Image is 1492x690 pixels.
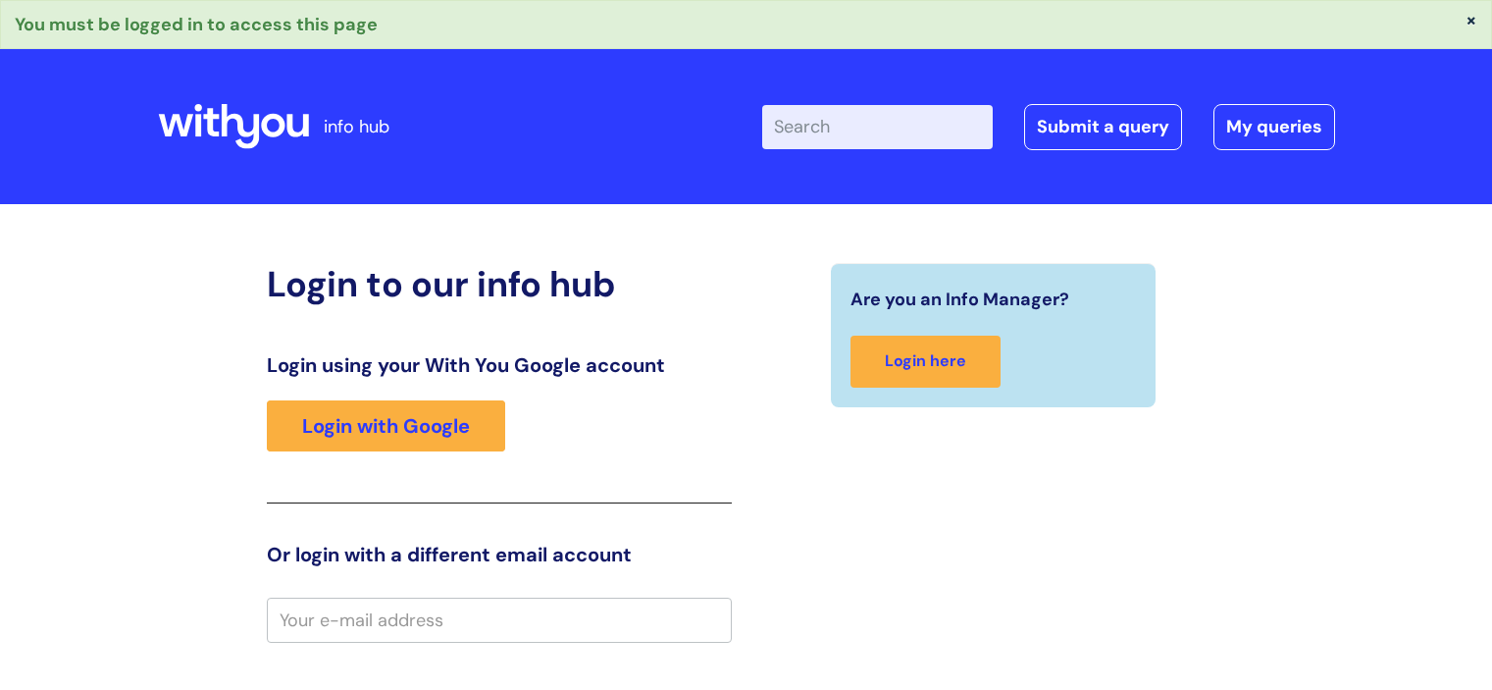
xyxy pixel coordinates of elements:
[267,598,732,643] input: Your e-mail address
[850,284,1069,315] span: Are you an Info Manager?
[1024,104,1182,149] a: Submit a query
[267,543,732,566] h3: Or login with a different email account
[762,105,993,148] input: Search
[267,353,732,377] h3: Login using your With You Google account
[1213,104,1335,149] a: My queries
[324,111,389,142] p: info hub
[267,400,505,451] a: Login with Google
[1466,11,1477,28] button: ×
[850,336,1001,388] a: Login here
[267,263,732,305] h2: Login to our info hub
